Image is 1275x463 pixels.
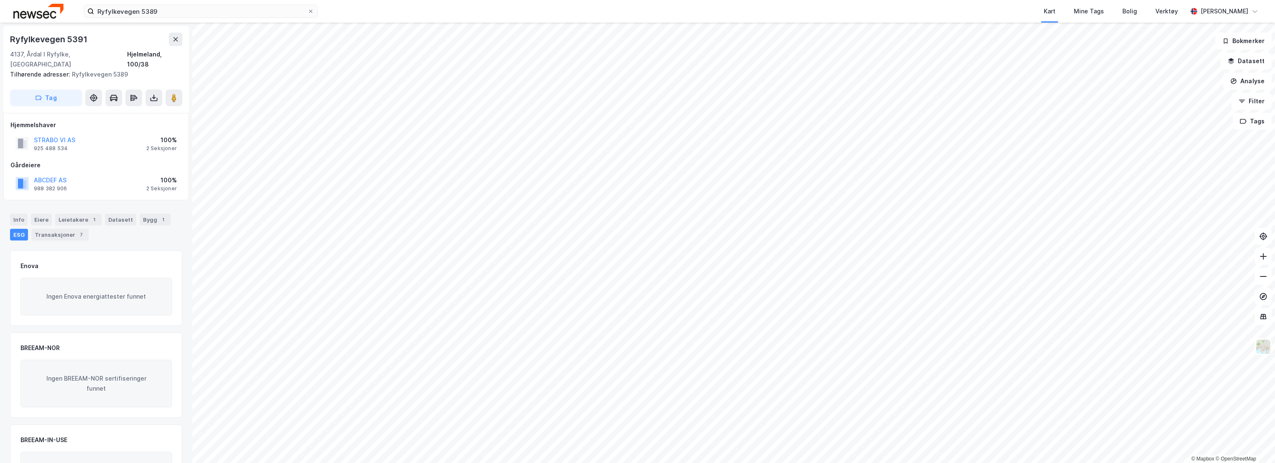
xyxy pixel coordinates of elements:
button: Tags [1233,113,1272,130]
div: Datasett [105,214,136,225]
button: Tag [10,90,82,106]
a: Mapbox [1191,456,1214,462]
div: 100% [146,175,177,185]
div: Gårdeiere [10,160,182,170]
div: Ryfylkevegen 5391 [10,33,89,46]
a: OpenStreetMap [1216,456,1256,462]
input: Søk på adresse, matrikkel, gårdeiere, leietakere eller personer [94,5,307,18]
div: Kontrollprogram for chat [1233,423,1275,463]
div: 7 [77,230,85,239]
button: Filter [1232,93,1272,110]
img: newsec-logo.f6e21ccffca1b3a03d2d.png [13,4,64,18]
div: 100% [146,135,177,145]
div: 1 [90,215,98,224]
div: Transaksjoner [31,229,89,240]
div: ESG [10,229,28,240]
div: 4137, Årdal I Ryfylke, [GEOGRAPHIC_DATA] [10,49,127,69]
div: Ingen BREEAM-NOR sertifiseringer funnet [20,360,172,407]
div: Hjelmeland, 100/38 [127,49,182,69]
div: Bolig [1122,6,1137,16]
div: Leietakere [55,214,102,225]
div: Mine Tags [1074,6,1104,16]
button: Bokmerker [1215,33,1272,49]
div: Bygg [140,214,171,225]
div: Info [10,214,28,225]
div: BREEAM-IN-USE [20,435,67,445]
div: Ryfylkevegen 5389 [10,69,176,79]
button: Datasett [1221,53,1272,69]
button: Analyse [1223,73,1272,90]
div: Hjemmelshaver [10,120,182,130]
iframe: Chat Widget [1233,423,1275,463]
img: Z [1255,339,1271,355]
div: Enova [20,261,38,271]
div: 2 Seksjoner [146,185,177,192]
div: Verktøy [1155,6,1178,16]
div: 925 488 534 [34,145,68,152]
div: BREEAM-NOR [20,343,60,353]
div: 988 382 906 [34,185,67,192]
div: 2 Seksjoner [146,145,177,152]
div: Ingen Enova energiattester funnet [20,278,172,315]
div: [PERSON_NAME] [1201,6,1248,16]
div: Kart [1044,6,1055,16]
span: Tilhørende adresser: [10,71,72,78]
div: 1 [159,215,167,224]
div: Eiere [31,214,52,225]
